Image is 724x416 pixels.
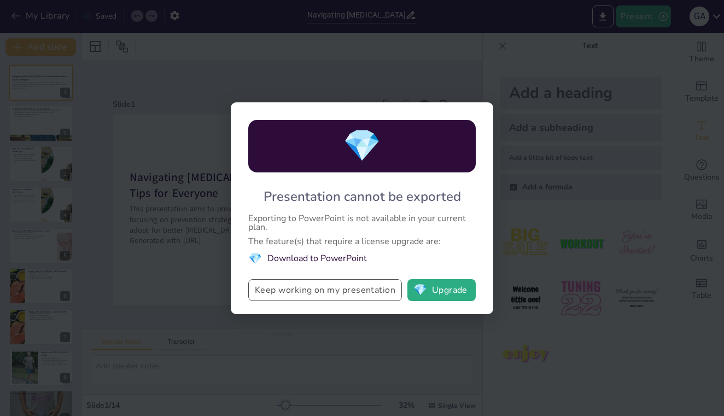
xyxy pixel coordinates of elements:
span: diamond [248,251,262,266]
div: The feature(s) that require a license upgrade are: [248,237,476,246]
div: Presentation cannot be exported [264,188,461,205]
div: Exporting to PowerPoint is not available in your current plan. [248,214,476,232]
span: diamond [413,285,427,296]
span: diamond [343,125,381,167]
button: Keep working on my presentation [248,279,402,301]
button: diamondUpgrade [407,279,476,301]
li: Download to PowerPoint [248,251,476,266]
